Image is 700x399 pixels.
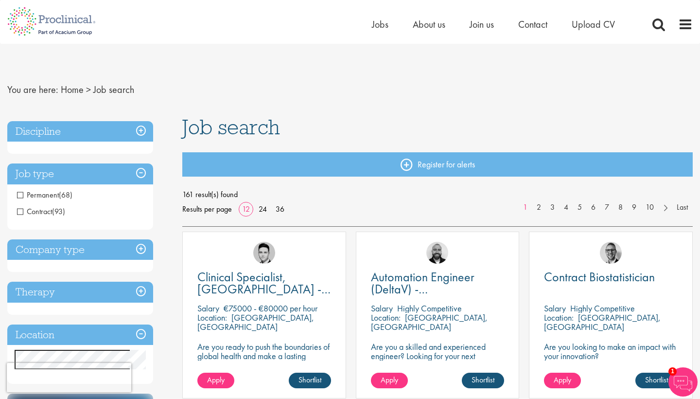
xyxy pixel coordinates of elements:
h3: Job type [7,163,153,184]
a: 2 [532,202,546,213]
span: Location: [197,312,227,323]
img: Connor Lynes [253,242,275,264]
span: Apply [381,375,398,385]
p: Highly Competitive [570,303,635,314]
a: breadcrumb link [61,83,84,96]
span: Job search [182,114,280,140]
a: 3 [545,202,560,213]
span: Salary [544,303,566,314]
p: Are you a skilled and experienced engineer? Looking for your next opportunity to assist with impa... [371,342,505,379]
span: Permanent [17,190,59,200]
a: Apply [544,373,581,388]
h3: Location [7,325,153,345]
span: Apply [554,375,571,385]
span: Location: [371,312,401,323]
h3: Therapy [7,282,153,303]
span: Apply [207,375,225,385]
a: Apply [371,373,408,388]
a: 7 [600,202,614,213]
a: Last [672,202,693,213]
p: €75000 - €80000 per hour [224,303,317,314]
p: Highly Competitive [397,303,462,314]
span: Salary [197,303,219,314]
span: 1 [668,367,677,376]
a: Upload CV [572,18,615,31]
p: [GEOGRAPHIC_DATA], [GEOGRAPHIC_DATA] [197,312,314,332]
img: Jordan Kiely [426,242,448,264]
span: 161 result(s) found [182,187,693,202]
span: > [86,83,91,96]
a: Contact [518,18,547,31]
span: Location: [544,312,574,323]
span: Permanent [17,190,72,200]
a: 5 [573,202,587,213]
span: Salary [371,303,393,314]
span: Clinical Specialist, [GEOGRAPHIC_DATA] - Cardiac [197,269,331,309]
a: 10 [641,202,659,213]
h3: Company type [7,239,153,260]
span: (68) [59,190,72,200]
a: 12 [239,204,253,214]
img: George Breen [600,242,622,264]
a: Shortlist [462,373,504,388]
img: Chatbot [668,367,698,397]
a: 24 [255,204,270,214]
span: Automation Engineer (DeltaV) - [GEOGRAPHIC_DATA] [371,269,488,309]
a: Contract Biostatistician [544,271,678,283]
a: Join us [470,18,494,31]
p: [GEOGRAPHIC_DATA], [GEOGRAPHIC_DATA] [544,312,661,332]
a: Shortlist [289,373,331,388]
a: Apply [197,373,234,388]
span: You are here: [7,83,58,96]
a: 4 [559,202,573,213]
a: 36 [272,204,288,214]
a: Clinical Specialist, [GEOGRAPHIC_DATA] - Cardiac [197,271,331,295]
span: Contract [17,206,65,217]
span: Results per page [182,202,232,217]
a: 6 [586,202,600,213]
span: (93) [52,206,65,217]
span: Contract Biostatistician [544,269,655,285]
p: Are you looking to make an impact with your innovation? [544,342,678,361]
span: Job search [93,83,134,96]
h3: Discipline [7,121,153,142]
iframe: reCAPTCHA [7,363,131,392]
a: 1 [518,202,532,213]
a: 8 [613,202,628,213]
a: Shortlist [635,373,678,388]
p: [GEOGRAPHIC_DATA], [GEOGRAPHIC_DATA] [371,312,488,332]
a: Register for alerts [182,152,693,177]
a: About us [413,18,445,31]
a: 9 [627,202,641,213]
a: Automation Engineer (DeltaV) - [GEOGRAPHIC_DATA] [371,271,505,295]
a: Jobs [372,18,388,31]
span: Contract [17,206,52,217]
p: Are you ready to push the boundaries of global health and make a lasting impact? This role at a h... [197,342,331,388]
